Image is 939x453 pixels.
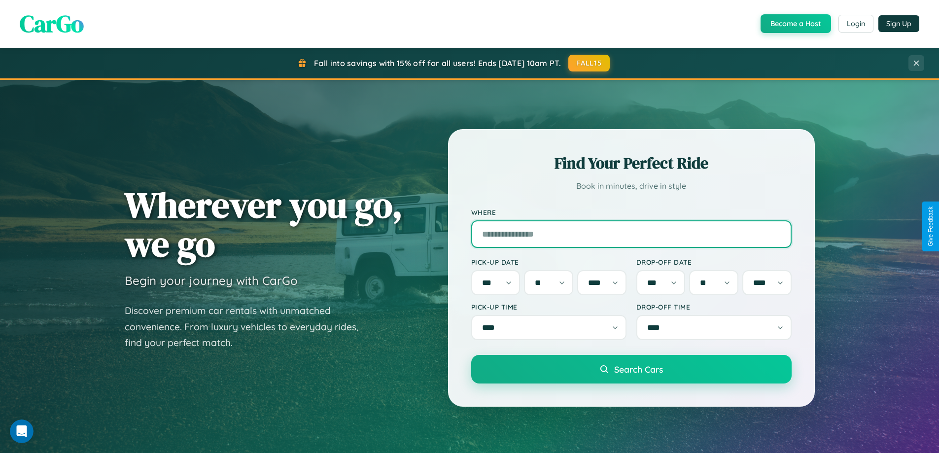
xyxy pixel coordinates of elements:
label: Where [471,208,792,216]
span: Fall into savings with 15% off for all users! Ends [DATE] 10am PT. [314,58,561,68]
p: Discover premium car rentals with unmatched convenience. From luxury vehicles to everyday rides, ... [125,303,371,351]
button: Search Cars [471,355,792,383]
button: FALL15 [568,55,610,71]
div: Give Feedback [927,207,934,246]
label: Pick-up Date [471,258,626,266]
h3: Begin your journey with CarGo [125,273,298,288]
h2: Find Your Perfect Ride [471,152,792,174]
span: CarGo [20,7,84,40]
label: Drop-off Date [636,258,792,266]
label: Pick-up Time [471,303,626,311]
label: Drop-off Time [636,303,792,311]
h1: Wherever you go, we go [125,185,403,263]
button: Become a Host [761,14,831,33]
button: Sign Up [878,15,919,32]
span: Search Cars [614,364,663,375]
iframe: Intercom live chat [10,419,34,443]
p: Book in minutes, drive in style [471,179,792,193]
button: Login [838,15,873,33]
